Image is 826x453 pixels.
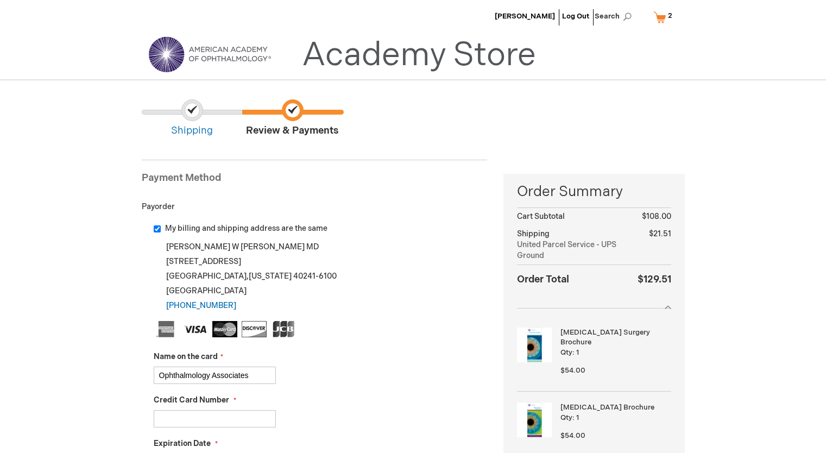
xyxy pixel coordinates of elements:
span: Shipping [517,229,550,238]
span: $54.00 [560,366,585,375]
span: Credit Card Number [154,395,229,405]
a: [PERSON_NAME] [495,12,555,21]
span: Search [595,5,636,27]
span: $129.51 [638,274,671,285]
div: [PERSON_NAME] W [PERSON_NAME] MD [STREET_ADDRESS] [GEOGRAPHIC_DATA] , 40241-6100 [GEOGRAPHIC_DATA] [154,240,488,313]
span: Shipping [142,99,242,138]
img: MasterCard [212,321,237,337]
span: $54.00 [560,431,585,440]
span: Order Summary [517,182,671,207]
img: JCB [271,321,296,337]
span: My billing and shipping address are the same [165,224,327,233]
span: 2 [668,11,672,20]
span: $21.51 [649,229,671,238]
span: Qty [560,348,572,357]
span: Qty [560,413,572,422]
img: Discover [242,321,267,337]
span: United Parcel Service - UPS Ground [517,240,634,261]
span: Name on the card [154,352,218,361]
div: Payment Method [142,171,488,191]
th: Cart Subtotal [517,208,634,226]
a: Log Out [562,12,589,21]
a: [PHONE_NUMBER] [166,301,236,310]
span: Review & Payments [242,99,343,138]
input: Credit Card Number [154,410,276,427]
a: Academy Store [302,36,536,75]
img: Vitrectomy Surgery Brochure [517,328,552,362]
span: Payorder [142,202,175,211]
img: American Express [154,321,179,337]
strong: [MEDICAL_DATA] Brochure [560,402,668,413]
span: Expiration Date [154,439,211,448]
img: Visa [183,321,208,337]
a: 2 [651,8,679,27]
strong: [MEDICAL_DATA] Surgery Brochure [560,328,668,348]
span: 1 [576,348,579,357]
img: Retinal Vein Occlusion Brochure [517,402,552,437]
span: 1 [576,413,579,422]
strong: Order Total [517,271,569,287]
span: $108.00 [642,212,671,221]
span: [US_STATE] [249,272,292,281]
